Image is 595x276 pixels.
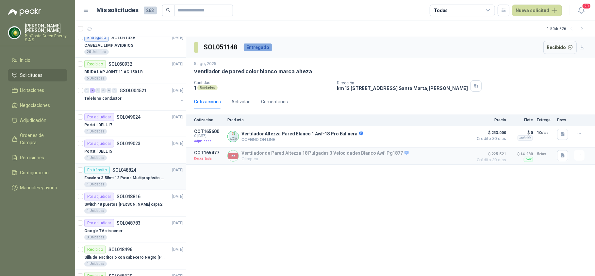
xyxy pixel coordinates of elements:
[537,118,553,122] p: Entrega
[244,43,272,51] div: Entregado
[84,34,109,42] div: Entregado
[84,88,89,93] div: 0
[20,102,50,109] span: Negociaciones
[194,61,216,67] p: 5 ago, 2025
[8,181,67,194] a: Manuales y ayuda
[337,81,468,85] p: Dirección
[25,24,67,33] p: [PERSON_NAME] [PERSON_NAME]
[84,261,107,267] div: 1 Unidades
[84,228,123,234] p: Google TV streamer
[8,166,67,179] a: Configuración
[112,168,136,172] p: SOL048824
[194,138,223,145] p: Adjudicada
[194,68,312,75] p: ventilador de pared color blanco marca alteza
[557,118,570,122] p: Docs
[84,155,107,161] div: 1 Unidades
[8,129,67,149] a: Órdenes de Compra
[75,190,186,216] a: Por adjudicarSOL048816[DATE] Switch 48 puertos [PERSON_NAME] capa 21 Unidades
[172,194,183,200] p: [DATE]
[75,216,186,243] a: Por adjudicarSOL048783[DATE] Google TV streamer3 Unidades
[231,98,251,105] div: Actividad
[117,194,140,199] p: SOL048816
[117,141,140,146] p: SOL049023
[241,131,363,137] p: Ventilador Altezza Pared Blanco 1 Awf-18 Pro Balinera
[547,24,587,34] div: 1 - 50 de 326
[204,42,239,52] h3: SOL051148
[8,84,67,96] a: Licitaciones
[172,247,183,253] p: [DATE]
[537,150,553,158] p: 5 días
[97,6,139,15] h1: Mis solicitudes
[8,26,21,39] img: Company Logo
[84,69,143,75] p: BRIDA LAP JOINT 1" AC 150 LB
[75,137,186,164] a: Por adjudicarSOL049023[DATE] Portatil DELL I51 Unidades
[172,88,183,94] p: [DATE]
[8,151,67,164] a: Remisiones
[144,7,157,14] span: 263
[84,95,122,102] p: Telefono conductor
[172,167,183,173] p: [DATE]
[107,88,111,93] div: 0
[518,135,533,141] div: Incluido
[8,54,67,66] a: Inicio
[84,182,107,187] div: 1 Unidades
[84,219,114,227] div: Por adjudicar
[20,132,61,146] span: Órdenes de Compra
[194,155,223,162] p: Descartada
[84,122,112,128] p: Portatil DELL I7
[111,35,135,40] p: SOL051028
[473,158,506,162] span: Crédito 30 días
[117,115,140,119] p: SOL049024
[108,62,132,66] p: SOL050932
[524,157,533,162] div: Flex
[84,235,107,240] div: 3 Unidades
[194,118,223,122] p: Cotización
[172,61,183,67] p: [DATE]
[84,254,166,261] p: Silla de escritorio con cabecero Negro [PERSON_NAME]
[228,131,239,142] img: Company Logo
[20,154,44,161] span: Remisiones
[337,85,468,91] p: km 12 [STREET_ADDRESS] Santa Marta , [PERSON_NAME]
[84,166,110,174] div: En tránsito
[510,150,533,158] p: $ 14.280
[473,150,506,158] span: $ 225.521
[84,201,162,208] p: Switch 48 puertos [PERSON_NAME] capa 2
[84,43,133,49] p: CABEZAL LIMPIAVIDRIOS
[20,117,47,124] span: Adjudicación
[194,80,332,85] p: Cantidad
[8,69,67,81] a: Solicitudes
[112,88,117,93] div: 0
[75,111,186,137] a: Por adjudicarSOL049024[DATE] Portatil DELL I71 Unidades
[75,31,186,58] a: EntregadoSOL051028[DATE] CABEZAL LIMPIAVIDRIOS20 Unidades
[227,118,470,122] p: Producto
[75,164,186,190] a: En tránsitoSOL048824[DATE] Escalera 3.55mt 12 Pasos Multipropósito Aluminio 150kg1 Unidades
[194,98,221,105] div: Cotizaciones
[20,57,31,64] span: Inicio
[194,129,223,134] p: COT165600
[575,5,587,16] button: 20
[95,88,100,93] div: 0
[84,76,107,81] div: 5 Unidades
[84,193,114,200] div: Por adjudicar
[543,41,577,54] button: Recibido
[20,72,43,79] span: Solicitudes
[197,85,218,90] div: Unidades
[75,58,186,84] a: RecibidoSOL050932[DATE] BRIDA LAP JOINT 1" AC 150 LB5 Unidades
[241,137,363,142] p: COFEIND ON LINE
[537,129,553,137] p: 10 días
[84,49,109,55] div: 20 Unidades
[473,137,506,141] span: Crédito 30 días
[20,169,49,176] span: Configuración
[473,118,506,122] p: Precio
[84,208,107,214] div: 1 Unidades
[172,220,183,226] p: [DATE]
[261,98,288,105] div: Comentarios
[117,221,140,225] p: SOL048783
[8,114,67,127] a: Adjudicación
[194,85,196,91] p: 1
[20,184,58,191] span: Manuales y ayuda
[108,247,132,252] p: SOL048496
[20,87,44,94] span: Licitaciones
[228,150,239,161] img: Company Logo
[166,8,171,12] span: search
